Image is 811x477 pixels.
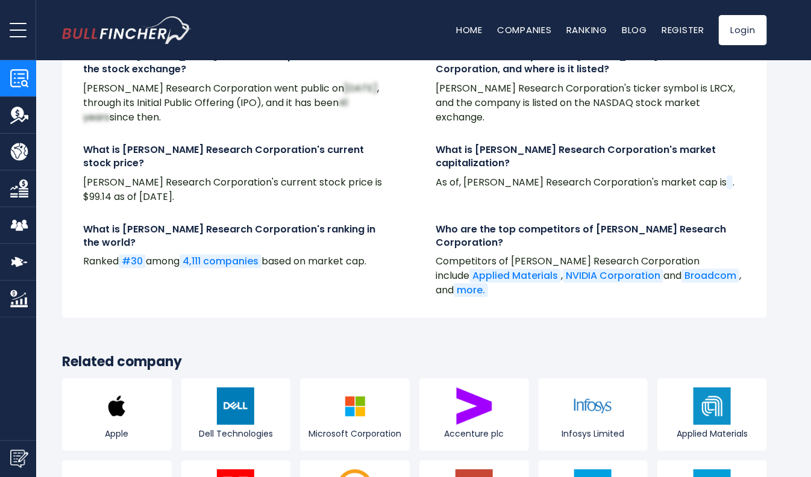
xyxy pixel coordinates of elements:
p: [PERSON_NAME] Research Corporation's ticker symbol is LRCX, and the company is listed on the NASD... [436,81,746,125]
img: ACN logo [456,387,493,425]
h4: Who are the top competitors of [PERSON_NAME] Research Corporation? [436,223,746,250]
a: Broadcom [681,269,739,282]
a: Applied Materials [657,378,767,450]
span: [DATE] [344,81,377,95]
img: AMAT logo [694,387,731,425]
a: more. [454,283,488,297]
p: [PERSON_NAME] Research Corporation's current stock price is $99.14 as of [DATE]. [83,175,393,204]
a: Dell Technologies [181,378,291,450]
span: Microsoft Corporation [303,428,407,439]
span: Dell Technologies [184,428,288,439]
a: Applied Materials [469,269,561,282]
a: #30 [119,254,146,268]
span: Apple [65,428,169,439]
h4: When was [PERSON_NAME] Research Corporation listed on the stock exchange? [83,49,393,76]
p: [PERSON_NAME] Research Corporation went public on , through its Initial Public Offering (IPO), an... [83,81,393,125]
a: Infosys Limited [539,378,648,450]
a: Ranking [566,23,607,36]
span: 41 years [83,96,348,124]
a: Apple [62,378,172,450]
p: Ranked among based on market cap. [83,254,393,269]
p: Competitors of [PERSON_NAME] Research Corporation include , and , and [436,254,746,298]
a: 4,111 companies [180,254,261,268]
img: INFY logo [574,387,612,425]
span: Infosys Limited [542,428,645,439]
span: Applied Materials [660,428,764,439]
a: NVIDIA Corporation [563,269,663,282]
h4: What is the ticker symbol of [PERSON_NAME] Research Corporation, and where is it listed? [436,49,746,76]
h4: What is [PERSON_NAME] Research Corporation's ranking in the world? [83,223,393,250]
a: Go to homepage [62,16,192,44]
img: bullfincher logo [62,16,192,44]
a: Microsoft Corporation [300,378,410,450]
a: Accenture plc [419,378,529,450]
h4: What is [PERSON_NAME] Research Corporation's current stock price? [83,143,393,170]
a: Companies [497,23,552,36]
a: Blog [622,23,647,36]
img: DELL logo [217,387,254,425]
p: As of , [PERSON_NAME] Research Corporation's market cap is . [436,175,746,190]
a: Register [662,23,704,36]
h4: What is [PERSON_NAME] Research Corporation's market capitalization? [436,143,746,170]
img: MSFT logo [336,387,374,425]
span: Accenture plc [422,428,526,439]
a: Home [456,23,483,36]
h3: Related company [62,354,767,371]
img: AAPL logo [98,387,136,425]
a: Login [719,15,767,45]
